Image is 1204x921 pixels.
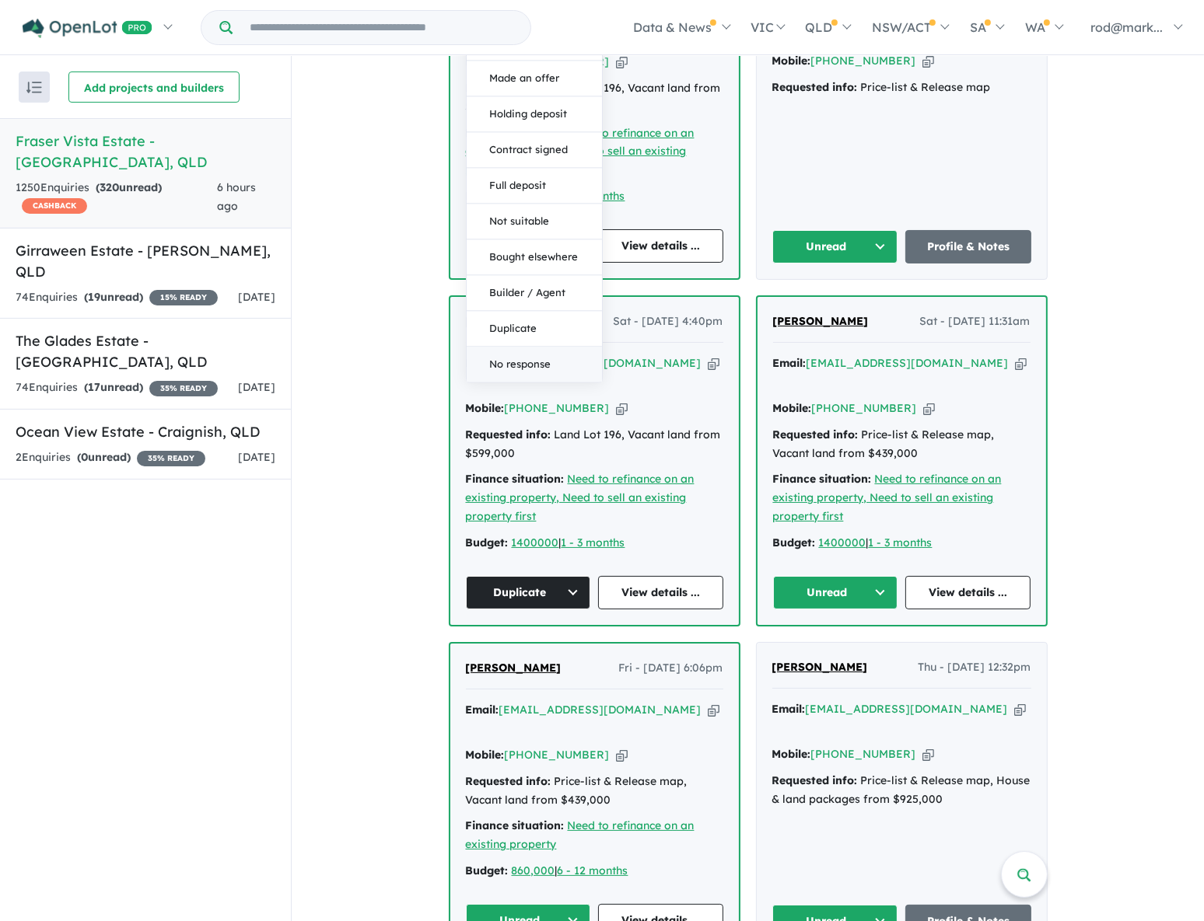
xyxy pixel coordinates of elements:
div: 1250 Enquir ies [16,179,217,216]
span: 17 [88,380,100,394]
div: 74 Enquir ies [16,379,218,397]
span: [DATE] [238,450,275,464]
a: [PHONE_NUMBER] [812,401,917,415]
button: Builder / Agent [467,275,602,311]
div: Price-list & Release map, Vacant land from $439,000 [466,773,723,810]
a: [PERSON_NAME] [773,312,869,331]
u: Need to refinance on an existing property, Need to sell an existing property first [466,472,695,523]
h5: The Glades Estate - [GEOGRAPHIC_DATA] , QLD [16,330,275,372]
a: 1 - 3 months [562,536,625,549]
a: 1 - 3 months [869,536,933,549]
a: 1400000 [819,536,866,549]
button: Copy [708,355,719,372]
strong: Finance situation: [773,472,872,486]
strong: Mobile: [772,54,811,68]
div: 2 Enquir ies [16,448,205,467]
span: 15 % READY [149,290,218,305]
a: [PHONE_NUMBER] [811,54,916,68]
button: Duplicate [466,576,591,609]
button: No response [467,347,602,382]
button: Copy [708,702,719,718]
h5: Girraween Estate - [PERSON_NAME] , QLD [16,240,275,282]
span: Sat - [DATE] 4:40pm [614,312,723,331]
strong: Requested info: [772,773,858,787]
strong: Mobile: [466,401,505,415]
span: rod@mark... [1090,19,1163,35]
h5: Fraser Vista Estate - [GEOGRAPHIC_DATA] , QLD [16,131,275,173]
button: Not suitable [467,204,602,239]
a: 860,000 [512,863,555,877]
strong: Budget: [773,536,816,549]
span: 320 [100,180,119,194]
span: [PERSON_NAME] [466,661,562,675]
strong: Email: [772,702,806,716]
button: Contract signed [467,132,602,168]
button: Unread [772,230,898,263]
a: [PHONE_NUMBER] [505,748,610,762]
div: | [773,534,1031,553]
button: Add projects and builders [68,72,240,103]
a: 1400000 [512,536,559,549]
div: 74 Enquir ies [16,288,218,307]
button: Copy [923,400,935,417]
span: 6 hours ago [217,180,256,213]
button: Copy [616,747,628,763]
div: Price-list & Release map, Vacant land from $439,000 [773,426,1031,463]
span: [PERSON_NAME] [773,314,869,328]
button: Unread [773,576,898,609]
strong: Mobile: [772,747,811,761]
h5: Ocean View Estate - Craignish , QLD [16,421,275,442]
a: [EMAIL_ADDRESS][DOMAIN_NAME] [499,356,702,370]
img: sort.svg [26,82,42,93]
span: 19 [88,290,100,304]
a: Need to refinance on an existing property [466,818,695,851]
button: Copy [616,400,628,417]
button: Copy [922,746,934,762]
button: Duplicate [467,311,602,347]
span: Sat - [DATE] 11:31am [920,312,1031,331]
span: Fri - [DATE] 6:06pm [619,659,723,678]
img: Openlot PRO Logo White [23,19,152,38]
span: 35 % READY [149,381,218,396]
a: [PERSON_NAME] [772,658,868,677]
strong: Requested info: [772,80,858,94]
a: [EMAIL_ADDRESS][DOMAIN_NAME] [807,356,1009,370]
a: [EMAIL_ADDRESS][DOMAIN_NAME] [806,702,1008,716]
a: View details ... [905,576,1031,609]
button: Copy [1015,355,1027,372]
span: Thu - [DATE] 12:32pm [919,658,1031,677]
button: Copy [616,54,628,70]
span: CASHBACK [22,198,87,214]
strong: Finance situation: [466,472,565,486]
strong: ( unread) [77,450,131,464]
a: 6 - 12 months [558,863,628,877]
span: 35 % READY [137,451,205,466]
span: [PERSON_NAME] [772,660,868,674]
button: Copy [922,53,934,69]
strong: Budget: [466,863,509,877]
a: [PERSON_NAME] [466,659,562,678]
button: Copy [1014,701,1026,717]
a: [PHONE_NUMBER] [811,747,916,761]
strong: Requested info: [773,427,859,441]
a: [PHONE_NUMBER] [505,401,610,415]
strong: Email: [466,703,499,717]
span: [DATE] [238,380,275,394]
button: Full deposit [467,168,602,204]
div: Price-list & Release map [772,78,1031,97]
div: | [466,862,723,881]
strong: Requested info: [466,774,551,788]
span: [DATE] [238,290,275,304]
input: Try estate name, suburb, builder or developer [236,11,527,44]
a: Profile & Notes [905,230,1031,263]
u: Need to refinance on an existing property, Need to sell an existing property first [773,472,1002,523]
a: View details ... [598,576,723,609]
strong: Budget: [466,536,509,549]
button: Made an offer [467,61,602,96]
